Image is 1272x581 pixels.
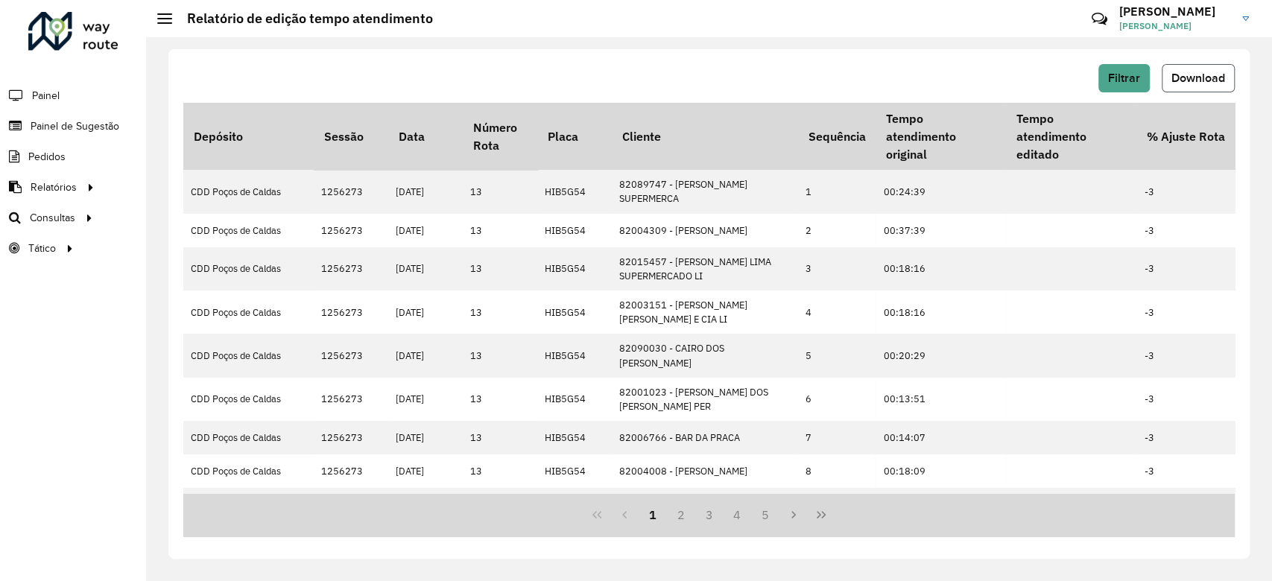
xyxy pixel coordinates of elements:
[876,454,1006,488] td: 00:18:09
[32,88,60,104] span: Painel
[314,378,388,421] td: 1256273
[183,247,314,290] td: CDD Poços de Caldas
[183,170,314,213] td: CDD Poços de Caldas
[183,214,314,247] td: CDD Poços de Caldas
[1136,378,1267,421] td: -3
[876,103,1006,170] th: Tempo atendimento original
[537,454,612,488] td: HIB5G54
[876,378,1006,421] td: 00:13:51
[183,290,314,334] td: CDD Poços de Caldas
[388,421,463,454] td: [DATE]
[612,454,798,488] td: 82004008 - [PERSON_NAME]
[1136,334,1267,377] td: -3
[798,290,876,334] td: 4
[28,149,66,165] span: Pedidos
[463,334,537,377] td: 13
[612,170,798,213] td: 82089747 - [PERSON_NAME] SUPERMERCA
[314,170,388,213] td: 1256273
[463,214,537,247] td: 13
[1006,103,1136,170] th: Tempo atendimento editado
[537,290,612,334] td: HIB5G54
[31,118,119,134] span: Painel de Sugestão
[314,421,388,454] td: 1256273
[1171,72,1225,84] span: Download
[314,290,388,334] td: 1256273
[723,501,751,529] button: 4
[1136,170,1267,213] td: -3
[388,334,463,377] td: [DATE]
[798,454,876,488] td: 8
[751,501,779,529] button: 5
[798,378,876,421] td: 6
[876,488,1006,521] td: 00:12:48
[667,501,695,529] button: 2
[876,290,1006,334] td: 00:18:16
[31,180,77,195] span: Relatórios
[463,247,537,290] td: 13
[463,421,537,454] td: 13
[612,247,798,290] td: 82015457 - [PERSON_NAME] LIMA SUPERMERCADO LI
[463,103,537,170] th: Número Rota
[314,103,388,170] th: Sessão
[183,454,314,488] td: CDD Poços de Caldas
[314,214,388,247] td: 1256273
[639,501,667,529] button: 1
[798,214,876,247] td: 2
[612,421,798,454] td: 82006766 - BAR DA PRACA
[1136,290,1267,334] td: -3
[172,10,433,27] h2: Relatório de edição tempo atendimento
[537,214,612,247] td: HIB5G54
[612,378,798,421] td: 82001023 - [PERSON_NAME] DOS [PERSON_NAME] PER
[876,247,1006,290] td: 00:18:16
[1136,103,1267,170] th: % Ajuste Rota
[388,290,463,334] td: [DATE]
[1083,3,1116,35] a: Contato Rápido
[314,334,388,377] td: 1256273
[612,214,798,247] td: 82004309 - [PERSON_NAME]
[1136,421,1267,454] td: -3
[798,488,876,521] td: 9
[388,247,463,290] td: [DATE]
[183,103,314,170] th: Depósito
[798,334,876,377] td: 5
[314,247,388,290] td: 1256273
[779,501,808,529] button: Next Page
[388,214,463,247] td: [DATE]
[463,454,537,488] td: 13
[876,421,1006,454] td: 00:14:07
[1162,64,1235,92] button: Download
[695,501,724,529] button: 3
[1108,72,1140,84] span: Filtrar
[1136,454,1267,488] td: -3
[807,501,835,529] button: Last Page
[183,488,314,521] td: CDD Poços de Caldas
[537,247,612,290] td: HIB5G54
[30,210,75,226] span: Consultas
[1119,19,1231,33] span: [PERSON_NAME]
[388,454,463,488] td: [DATE]
[183,421,314,454] td: CDD Poços de Caldas
[388,170,463,213] td: [DATE]
[798,421,876,454] td: 7
[612,290,798,334] td: 82003151 - [PERSON_NAME] [PERSON_NAME] E CIA LI
[463,290,537,334] td: 13
[388,103,463,170] th: Data
[183,378,314,421] td: CDD Poços de Caldas
[537,170,612,213] td: HIB5G54
[612,103,798,170] th: Cliente
[612,334,798,377] td: 82090030 - CAIRO DOS [PERSON_NAME]
[28,241,56,256] span: Tático
[388,378,463,421] td: [DATE]
[463,378,537,421] td: 13
[537,488,612,521] td: HIB5G54
[798,170,876,213] td: 1
[1119,4,1231,19] h3: [PERSON_NAME]
[612,488,798,521] td: 82006795 - BAR DO PONTO
[463,170,537,213] td: 13
[463,488,537,521] td: 13
[1136,488,1267,521] td: -3
[388,488,463,521] td: [DATE]
[1098,64,1150,92] button: Filtrar
[537,103,612,170] th: Placa
[876,334,1006,377] td: 00:20:29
